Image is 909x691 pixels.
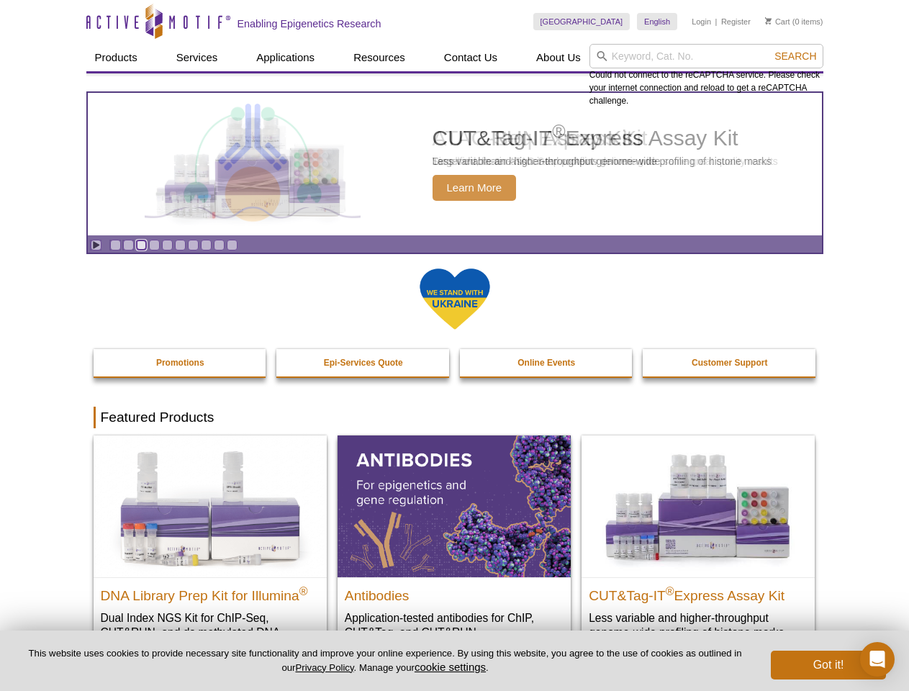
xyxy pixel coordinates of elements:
a: Online Events [460,349,634,376]
a: Go to slide 5 [162,240,173,250]
a: Resources [345,44,414,71]
strong: Online Events [517,358,575,368]
a: Applications [248,44,323,71]
p: This website uses cookies to provide necessary site functionality and improve your online experie... [23,647,747,674]
a: Go to slide 2 [123,240,134,250]
p: Application-tested antibodies for ChIP, CUT&Tag, and CUT&RUN. [345,610,564,640]
a: Services [168,44,227,71]
a: Go to slide 3 [136,240,147,250]
a: CUT&Tag-IT® Express Assay Kit CUT&Tag-IT®Express Assay Kit Less variable and higher-throughput ge... [582,435,815,654]
img: Your Cart [765,17,772,24]
a: Go to slide 6 [175,240,186,250]
strong: Customer Support [692,358,767,368]
a: Epi-Services Quote [276,349,451,376]
button: Got it! [771,651,886,679]
a: About Us [528,44,589,71]
img: All Antibodies [338,435,571,577]
strong: Promotions [156,358,204,368]
a: Toggle autoplay [91,240,101,250]
div: Open Intercom Messenger [860,642,895,677]
strong: Epi-Services Quote [324,358,403,368]
h2: DNA Library Prep Kit for Illumina [101,582,320,603]
a: Promotions [94,349,268,376]
h2: CUT&Tag-IT Express Assay Kit [589,582,808,603]
sup: ® [666,584,674,597]
a: Register [721,17,751,27]
a: Go to slide 4 [149,240,160,250]
img: CUT&Tag-IT® Express Assay Kit [582,435,815,577]
a: All Antibodies Antibodies Application-tested antibodies for ChIP, CUT&Tag, and CUT&RUN. [338,435,571,654]
a: Cart [765,17,790,27]
a: Customer Support [643,349,817,376]
a: Go to slide 1 [110,240,121,250]
a: DNA Library Prep Kit for Illumina DNA Library Prep Kit for Illumina® Dual Index NGS Kit for ChIP-... [94,435,327,668]
a: Go to slide 8 [201,240,212,250]
a: English [637,13,677,30]
li: (0 items) [765,13,823,30]
p: Less variable and higher-throughput genome-wide profiling of histone marks​. [589,610,808,640]
a: Privacy Policy [295,662,353,673]
h2: Enabling Epigenetics Research [238,17,381,30]
a: [GEOGRAPHIC_DATA] [533,13,630,30]
div: Could not connect to the reCAPTCHA service. Please check your internet connection and reload to g... [589,44,823,107]
p: Dual Index NGS Kit for ChIP-Seq, CUT&RUN, and ds methylated DNA assays. [101,610,320,654]
a: Login [692,17,711,27]
a: Go to slide 7 [188,240,199,250]
h2: Featured Products [94,407,816,428]
img: DNA Library Prep Kit for Illumina [94,435,327,577]
img: We Stand With Ukraine [419,267,491,331]
a: Go to slide 10 [227,240,238,250]
a: Contact Us [435,44,506,71]
button: cookie settings [415,661,486,673]
input: Keyword, Cat. No. [589,44,823,68]
a: Go to slide 9 [214,240,225,250]
h2: Antibodies [345,582,564,603]
button: Search [770,50,820,63]
li: | [715,13,718,30]
a: Products [86,44,146,71]
sup: ® [299,584,308,597]
span: Search [774,50,816,62]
